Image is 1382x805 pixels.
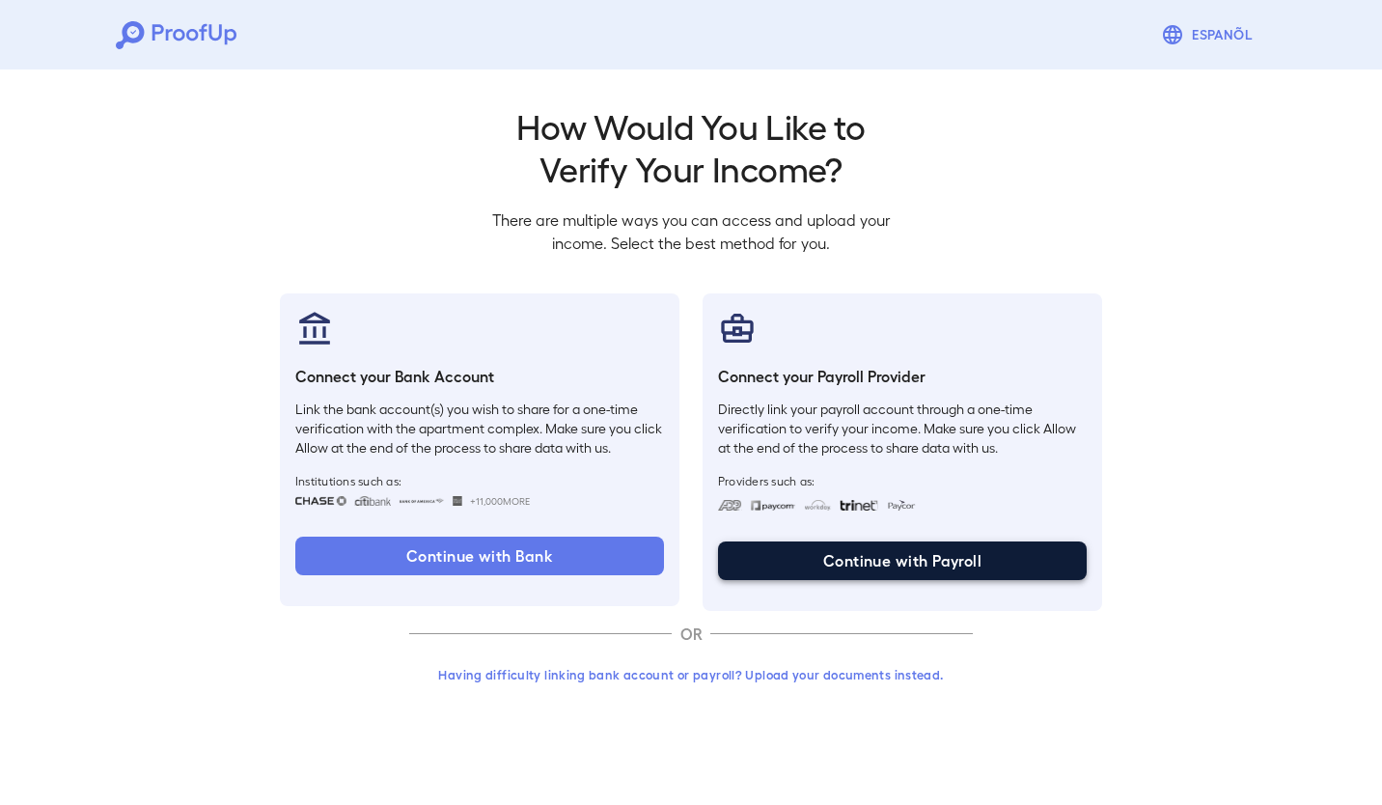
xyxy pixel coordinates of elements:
[477,208,905,255] p: There are multiple ways you can access and upload your income. Select the best method for you.
[295,496,346,506] img: chase.svg
[295,365,664,388] h6: Connect your Bank Account
[804,500,832,511] img: workday.svg
[477,104,905,189] h2: How Would You Like to Verify Your Income?
[399,496,445,506] img: bankOfAmerica.svg
[470,493,530,509] span: +11,000 More
[1153,15,1266,54] button: Espanõl
[840,500,878,511] img: trinet.svg
[886,500,916,511] img: paycon.svg
[453,496,463,506] img: wellsfargo.svg
[409,657,973,692] button: Having difficulty linking bank account or payroll? Upload your documents instead.
[718,500,742,511] img: adp.svg
[750,500,796,511] img: paycom.svg
[295,537,664,575] button: Continue with Bank
[295,309,334,347] img: bankAccount.svg
[672,623,710,646] p: OR
[718,309,757,347] img: payrollProvider.svg
[718,365,1087,388] h6: Connect your Payroll Provider
[295,400,664,458] p: Link the bank account(s) you wish to share for a one-time verification with the apartment complex...
[295,473,664,488] span: Institutions such as:
[718,400,1087,458] p: Directly link your payroll account through a one-time verification to verify your income. Make su...
[354,496,391,506] img: citibank.svg
[718,541,1087,580] button: Continue with Payroll
[718,473,1087,488] span: Providers such as:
